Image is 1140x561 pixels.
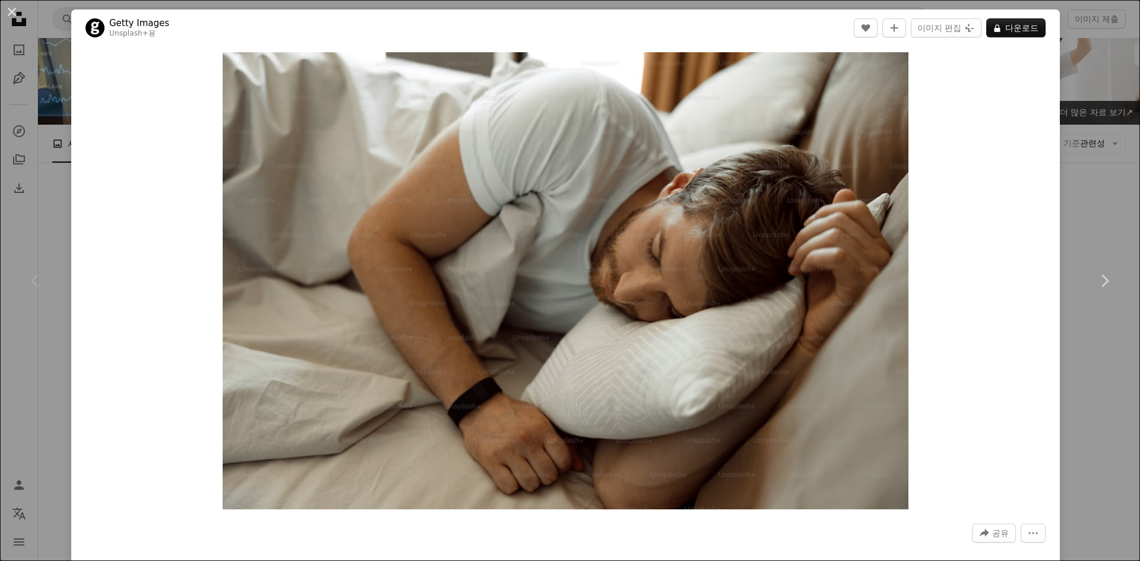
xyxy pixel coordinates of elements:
button: 이 이미지 확대 [223,52,908,509]
span: 공유 [992,524,1009,542]
button: 좋아요 [854,18,878,37]
a: Getty Images [109,17,169,29]
a: 다음 [1069,224,1140,338]
img: 잘 생긴 젊은 남성이 침대에 누워 자고 있다 [223,52,908,509]
button: 컬렉션에 추가 [882,18,906,37]
div: 용 [109,29,169,39]
button: 이 이미지 공유 [972,524,1016,543]
button: 더 많은 작업 [1021,524,1046,543]
img: Getty Images의 프로필로 이동 [85,18,104,37]
a: Unsplash+ [109,29,148,37]
button: 다운로드 [986,18,1046,37]
button: 이미지 편집 [911,18,981,37]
